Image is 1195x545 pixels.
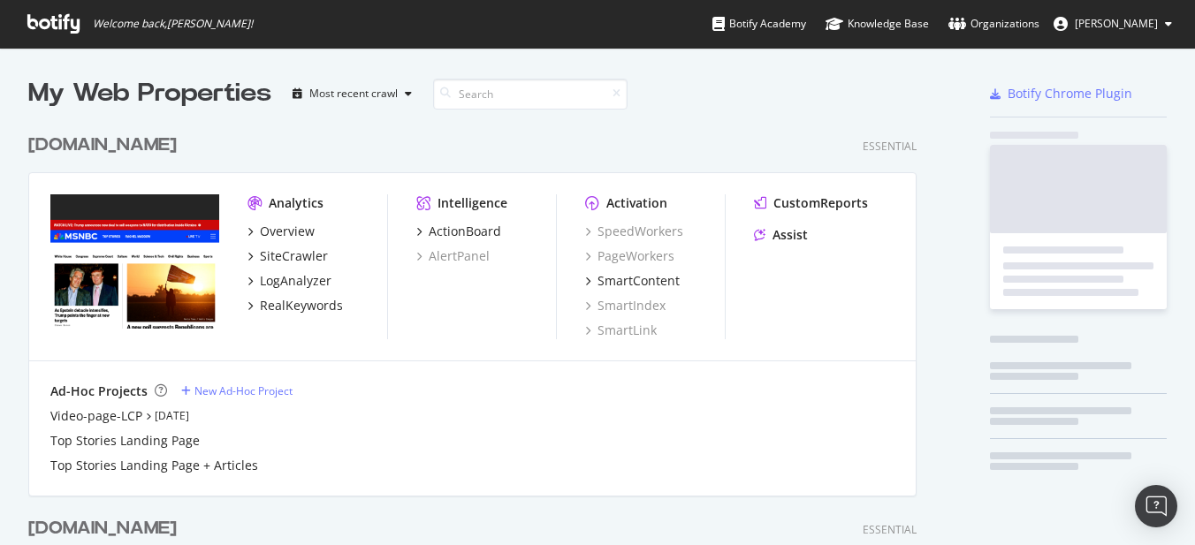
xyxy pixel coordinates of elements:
[260,247,328,265] div: SiteCrawler
[181,383,293,398] a: New Ad-Hoc Project
[93,17,253,31] span: Welcome back, [PERSON_NAME] !
[1008,85,1132,102] div: Botify Chrome Plugin
[247,223,315,240] a: Overview
[773,194,868,212] div: CustomReports
[50,407,142,425] a: Video-page-LCP
[863,522,917,537] div: Essential
[155,408,189,423] a: [DATE]
[1039,10,1186,38] button: [PERSON_NAME]
[1135,485,1177,527] div: Open Intercom Messenger
[50,432,200,450] a: Top Stories Landing Page
[433,79,628,110] input: Search
[247,247,328,265] a: SiteCrawler
[416,223,501,240] a: ActionBoard
[606,194,667,212] div: Activation
[50,457,258,474] a: Top Stories Landing Page + Articles
[416,247,490,265] a: AlertPanel
[429,223,501,240] div: ActionBoard
[585,272,680,290] a: SmartContent
[585,223,683,240] a: SpeedWorkers
[754,226,808,244] a: Assist
[754,194,868,212] a: CustomReports
[585,247,674,265] a: PageWorkers
[990,85,1132,102] a: Botify Chrome Plugin
[826,15,929,33] div: Knowledge Base
[309,88,398,99] div: Most recent crawl
[50,194,219,329] img: msnbc.com
[585,297,666,314] a: SmartIndex
[260,272,331,290] div: LogAnalyzer
[28,132,184,158] a: [DOMAIN_NAME]
[28,516,184,541] a: [DOMAIN_NAME]
[247,272,331,290] a: LogAnalyzer
[712,15,806,33] div: Botify Academy
[1075,16,1158,31] span: Joy Kemp
[597,272,680,290] div: SmartContent
[285,79,419,108] button: Most recent crawl
[260,297,343,314] div: RealKeywords
[50,382,148,400] div: Ad-Hoc Projects
[948,15,1039,33] div: Organizations
[28,76,271,111] div: My Web Properties
[28,132,177,158] div: [DOMAIN_NAME]
[863,139,917,154] div: Essential
[247,297,343,314] a: RealKeywords
[260,223,315,240] div: Overview
[585,322,657,339] a: SmartLink
[438,194,507,212] div: Intelligence
[773,226,808,244] div: Assist
[269,194,323,212] div: Analytics
[28,516,177,541] div: [DOMAIN_NAME]
[194,383,293,398] div: New Ad-Hoc Project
